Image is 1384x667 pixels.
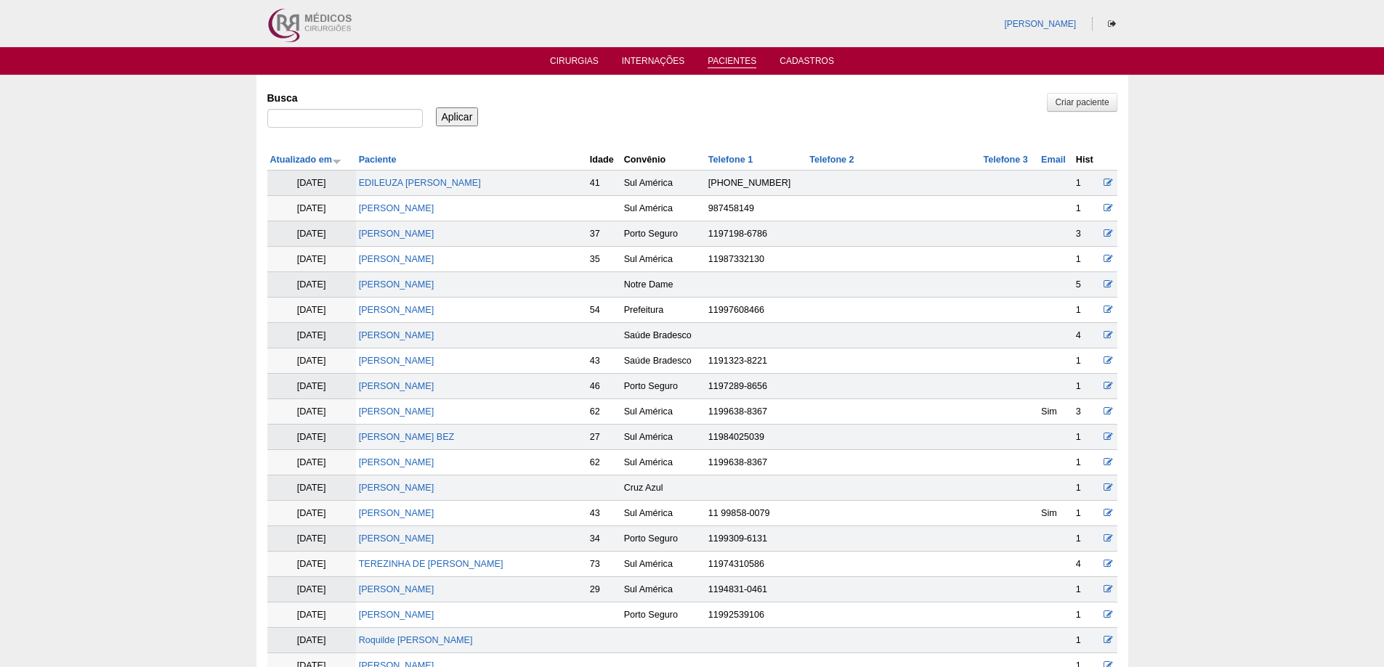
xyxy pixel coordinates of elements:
td: 1 [1073,196,1100,221]
td: 1 [1073,171,1100,196]
a: Pacientes [708,56,756,68]
td: 5 [1073,272,1100,298]
td: Saúde Bradesco [621,348,705,374]
td: 11997608466 [705,298,806,323]
td: 1 [1073,628,1100,653]
td: 1 [1073,374,1100,399]
td: [DATE] [267,196,356,221]
a: Atualizado em [270,155,341,165]
td: 3 [1073,221,1100,247]
td: 41 [587,171,621,196]
a: Internações [622,56,685,70]
td: 1 [1073,475,1100,501]
td: Sul América [621,425,705,450]
td: Sim [1038,501,1073,526]
td: 29 [587,577,621,602]
td: 4 [1073,323,1100,348]
td: 37 [587,221,621,247]
label: Busca [267,91,423,105]
td: Sim [1038,399,1073,425]
a: Telefone 1 [708,155,753,165]
td: 62 [587,450,621,475]
a: Criar paciente [1047,93,1117,112]
td: Sul América [621,577,705,602]
td: 1199309-6131 [705,526,806,552]
td: [DATE] [267,628,356,653]
td: 1 [1073,298,1100,323]
td: [DATE] [267,272,356,298]
td: Sul América [621,247,705,272]
td: Sul América [621,399,705,425]
td: 1197289-8656 [705,374,806,399]
td: [DATE] [267,526,356,552]
td: Porto Seguro [621,221,705,247]
td: 11974310586 [705,552,806,577]
a: EDILEUZA [PERSON_NAME] [359,178,481,188]
a: [PERSON_NAME] [359,508,434,518]
td: [DATE] [267,425,356,450]
td: 1 [1073,501,1100,526]
td: 54 [587,298,621,323]
a: [PERSON_NAME] [359,254,434,264]
a: Cadastros [780,56,834,70]
a: [PERSON_NAME] [1004,19,1076,29]
a: [PERSON_NAME] [359,483,434,493]
a: [PERSON_NAME] [359,381,434,391]
td: 34 [587,526,621,552]
td: 73 [587,552,621,577]
td: [DATE] [267,323,356,348]
td: 46 [587,374,621,399]
td: Sul América [621,501,705,526]
th: Idade [587,150,621,171]
td: Notre Dame [621,272,705,298]
a: [PERSON_NAME] [359,406,434,417]
a: [PERSON_NAME] [359,229,434,239]
img: ordem crescente [332,156,341,165]
td: [DATE] [267,221,356,247]
a: Roquilde [PERSON_NAME] [359,635,473,645]
a: [PERSON_NAME] [359,356,434,366]
td: 1191323-8221 [705,348,806,374]
a: Telefone 2 [809,155,854,165]
a: [PERSON_NAME] [359,457,434,467]
td: 1 [1073,348,1100,374]
a: TEREZINHA DE [PERSON_NAME] [359,559,503,569]
td: 43 [587,348,621,374]
td: 1 [1073,577,1100,602]
td: Porto Seguro [621,602,705,628]
td: 1 [1073,602,1100,628]
td: 35 [587,247,621,272]
td: 11992539106 [705,602,806,628]
td: [DATE] [267,577,356,602]
a: Telefone 3 [983,155,1027,165]
td: [DATE] [267,552,356,577]
td: 11 99858-0079 [705,501,806,526]
td: Prefeitura [621,298,705,323]
td: [DATE] [267,348,356,374]
a: [PERSON_NAME] [359,330,434,340]
td: 1 [1073,425,1100,450]
a: [PERSON_NAME] [359,279,434,290]
td: 1 [1073,526,1100,552]
a: Paciente [359,155,397,165]
td: [DATE] [267,450,356,475]
input: Aplicar [436,107,479,126]
td: 4 [1073,552,1100,577]
a: Cirurgias [550,56,599,70]
td: Sul América [621,171,705,196]
td: 27 [587,425,621,450]
td: 43 [587,501,621,526]
td: Porto Seguro [621,526,705,552]
td: 1199638-8367 [705,450,806,475]
a: [PERSON_NAME] [359,305,434,315]
td: 11987332130 [705,247,806,272]
td: [DATE] [267,602,356,628]
a: [PERSON_NAME] BEZ [359,432,455,442]
td: [DATE] [267,501,356,526]
td: 987458149 [705,196,806,221]
td: [DATE] [267,374,356,399]
th: Hist [1073,150,1100,171]
td: Cruz Azul [621,475,705,501]
td: 1199638-8367 [705,399,806,425]
td: 1 [1073,247,1100,272]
